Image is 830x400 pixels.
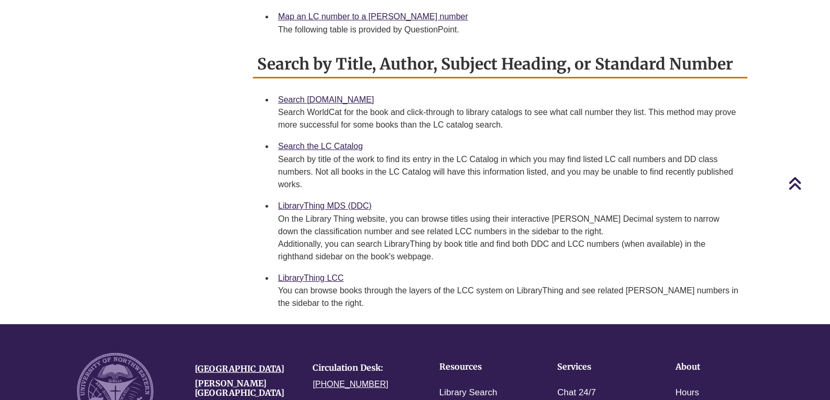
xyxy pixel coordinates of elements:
a: Search the LC Catalog [278,142,363,151]
h2: Search by Title, Author, Subject Heading, or Standard Number [253,51,747,78]
a: Search [DOMAIN_NAME] [278,95,374,104]
h4: About [676,362,761,372]
a: Map an LC number to a [PERSON_NAME] number [278,12,468,21]
h4: Resources [439,362,525,372]
div: The following table is provided by QuestionPoint. [278,24,739,36]
a: [GEOGRAPHIC_DATA] [195,363,284,374]
div: You can browse books through the layers of the LCC system on LibraryThing and see related [PERSON... [278,284,739,310]
a: Back to Top [788,176,827,190]
div: Search by title of the work to find its entry in the LC Catalog in which you may find listed LC c... [278,153,739,191]
h4: Services [557,362,643,372]
h4: [PERSON_NAME][GEOGRAPHIC_DATA] [195,379,297,397]
a: LibraryThing LCC [278,273,344,282]
a: LibraryThing MDS (DDC) [278,201,372,210]
div: On the Library Thing website, you can browse titles using their interactive [PERSON_NAME] Decimal... [278,213,739,263]
a: [PHONE_NUMBER] [313,380,388,388]
h4: Circulation Desk: [313,363,415,373]
div: Search WorldCat for the book and click-through to library catalogs to see what call number they l... [278,106,739,131]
